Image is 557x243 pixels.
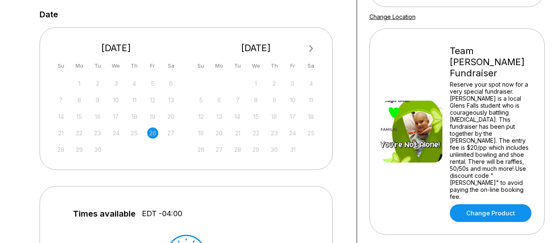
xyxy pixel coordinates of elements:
div: Not available Saturday, October 11th, 2025 [306,94,317,106]
div: Tu [92,60,103,71]
div: Fr [287,60,298,71]
div: Not available Monday, September 1st, 2025 [74,78,85,89]
div: Not available Sunday, September 7th, 2025 [55,94,66,106]
div: Not available Saturday, October 4th, 2025 [306,78,317,89]
img: Team Joelle Fundraiser [381,101,442,163]
div: Not available Monday, October 27th, 2025 [214,144,225,155]
div: Not available Sunday, October 12th, 2025 [195,111,207,122]
div: [DATE] [192,42,320,54]
div: Not available Thursday, October 9th, 2025 [269,94,280,106]
div: Not available Sunday, October 19th, 2025 [195,127,207,139]
div: Fr [147,60,158,71]
div: Not available Friday, September 5th, 2025 [147,78,158,89]
div: Not available Wednesday, September 24th, 2025 [110,127,122,139]
div: Not available Wednesday, September 17th, 2025 [110,111,122,122]
div: Not available Friday, October 31st, 2025 [287,144,298,155]
div: Not available Friday, September 12th, 2025 [147,94,158,106]
div: We [110,60,122,71]
div: Not available Thursday, October 2nd, 2025 [269,78,280,89]
div: Not available Monday, October 6th, 2025 [214,94,225,106]
div: Th [269,60,280,71]
div: Not available Wednesday, October 29th, 2025 [250,144,261,155]
div: Not available Wednesday, October 22nd, 2025 [250,127,261,139]
div: Not available Saturday, October 18th, 2025 [306,111,317,122]
div: Not available Monday, October 20th, 2025 [214,127,225,139]
div: Not available Thursday, September 11th, 2025 [129,94,140,106]
div: Not available Sunday, October 5th, 2025 [195,94,207,106]
div: [DATE] [52,42,180,54]
div: Not available Thursday, October 23rd, 2025 [269,127,280,139]
div: Not available Tuesday, September 23rd, 2025 [92,127,103,139]
div: Not available Friday, September 26th, 2025 [147,127,158,139]
label: Date [40,10,58,19]
div: Not available Wednesday, October 1st, 2025 [250,78,261,89]
div: month 2025-09 [54,77,178,155]
div: Not available Wednesday, October 8th, 2025 [250,94,261,106]
div: Not available Saturday, September 27th, 2025 [165,127,176,139]
div: Not available Tuesday, September 16th, 2025 [92,111,103,122]
div: Not available Tuesday, September 2nd, 2025 [92,78,103,89]
div: Su [55,60,66,71]
div: Not available Friday, September 19th, 2025 [147,111,158,122]
div: Not available Sunday, September 14th, 2025 [55,111,66,122]
div: Not available Friday, October 24th, 2025 [287,127,298,139]
div: Not available Saturday, October 25th, 2025 [306,127,317,139]
div: Th [129,60,140,71]
div: Not available Monday, September 29th, 2025 [74,144,85,155]
div: Team [PERSON_NAME] Fundraiser [450,45,533,79]
div: Not available Wednesday, September 3rd, 2025 [110,78,122,89]
div: Not available Thursday, October 30th, 2025 [269,144,280,155]
div: Reserve your spot now for a very special fundraiser. [PERSON_NAME] is a local Glens Falls student... [450,81,533,200]
div: Not available Sunday, September 28th, 2025 [55,144,66,155]
div: Not available Wednesday, October 15th, 2025 [250,111,261,122]
div: Not available Thursday, October 16th, 2025 [269,111,280,122]
a: Change Product [450,204,531,222]
div: Not available Tuesday, October 21st, 2025 [232,127,243,139]
button: Next Month [305,42,318,55]
div: We [250,60,261,71]
a: Change Location [369,13,416,20]
div: Not available Thursday, September 4th, 2025 [129,78,140,89]
div: Sa [306,60,317,71]
div: Not available Wednesday, September 10th, 2025 [110,94,122,106]
div: Mo [214,60,225,71]
div: Not available Tuesday, October 7th, 2025 [232,94,243,106]
div: Not available Saturday, September 20th, 2025 [165,111,176,122]
div: Not available Thursday, September 18th, 2025 [129,111,140,122]
div: Not available Tuesday, September 9th, 2025 [92,94,103,106]
span: EDT -04:00 [142,209,182,218]
div: Not available Friday, October 10th, 2025 [287,94,298,106]
div: Not available Tuesday, October 28th, 2025 [232,144,243,155]
div: Not available Saturday, September 13th, 2025 [165,94,176,106]
div: Mo [74,60,85,71]
div: Not available Monday, September 15th, 2025 [74,111,85,122]
div: Not available Friday, October 17th, 2025 [287,111,298,122]
div: Not available Sunday, October 26th, 2025 [195,144,207,155]
div: Not available Friday, October 3rd, 2025 [287,78,298,89]
div: Not available Saturday, September 6th, 2025 [165,78,176,89]
div: Tu [232,60,243,71]
div: Not available Monday, September 8th, 2025 [74,94,85,106]
div: month 2025-10 [194,77,318,155]
div: Su [195,60,207,71]
div: Sa [165,60,176,71]
span: Times available [73,209,136,218]
div: Not available Monday, October 13th, 2025 [214,111,225,122]
div: Not available Tuesday, September 30th, 2025 [92,144,103,155]
div: Not available Sunday, September 21st, 2025 [55,127,66,139]
div: Not available Tuesday, October 14th, 2025 [232,111,243,122]
div: Not available Monday, September 22nd, 2025 [74,127,85,139]
div: Not available Thursday, September 25th, 2025 [129,127,140,139]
